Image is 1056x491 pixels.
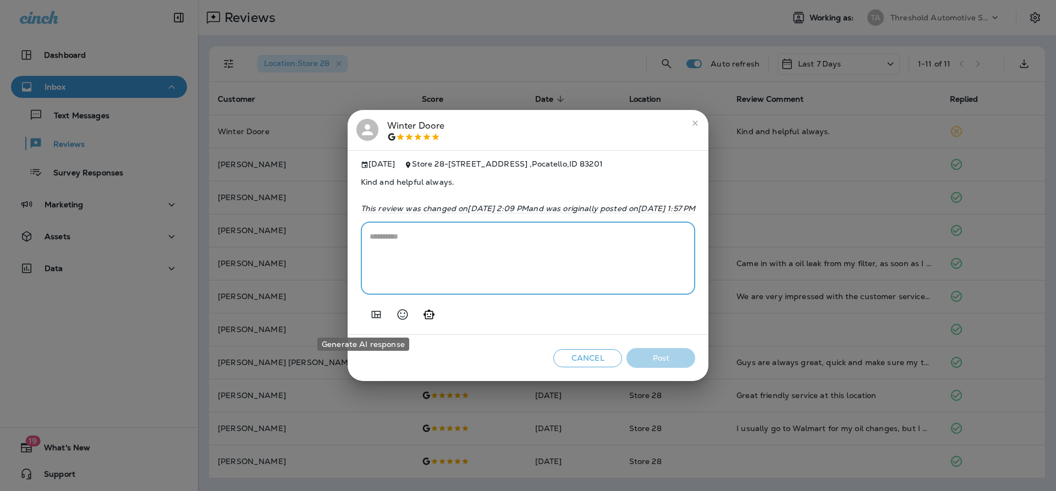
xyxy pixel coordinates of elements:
[529,203,695,213] span: and was originally posted on [DATE] 1:57 PM
[392,304,414,326] button: Select an emoji
[361,169,696,195] span: Kind and helpful always.
[412,159,603,169] span: Store 28 - [STREET_ADDRESS] , Pocatello , ID 83201
[686,114,704,132] button: close
[317,338,409,351] div: Generate AI response
[361,204,696,213] p: This review was changed on [DATE] 2:09 PM
[418,304,440,326] button: Generate AI response
[365,304,387,326] button: Add in a premade template
[361,159,395,169] span: [DATE]
[553,349,622,367] button: Cancel
[387,119,445,142] div: Winter Doore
